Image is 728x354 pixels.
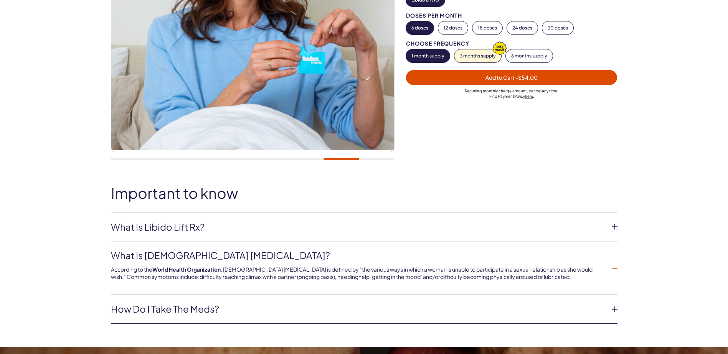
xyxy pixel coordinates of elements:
[507,21,538,34] button: 24 doses
[111,185,617,201] h2: Important to know
[111,221,605,234] a: What is Libido Lift Rx?
[542,21,573,34] button: 30 doses
[406,88,617,99] div: Recurring monthly charge amount , cancel any time. Policy .
[406,49,450,62] button: 1 month supply
[358,273,440,280] span: help ‘getting in the mood’ and/or
[406,21,434,34] button: 6 doses
[525,94,533,98] a: here
[438,21,468,34] button: 12 doses
[406,13,617,18] div: Doses per Month
[111,266,605,281] p: According to the , [DEMOGRAPHIC_DATA] [MEDICAL_DATA] is defined by “the various ways in which a w...
[406,70,617,85] button: Add to Cart -$54.00
[485,74,538,81] span: Add to Cart
[454,49,501,62] button: 3 months supply
[515,74,538,81] span: - $54.00
[152,266,221,273] a: World Health Organization
[406,41,617,46] div: Choose Frequency
[506,49,553,62] button: 6 months supply
[472,21,502,34] button: 18 doses
[111,303,605,316] a: How do I take the meds?
[200,273,358,280] span: difficulty reaching climax with a partner (ongoing basis), needing
[111,249,605,262] a: What is [DEMOGRAPHIC_DATA] [MEDICAL_DATA]?
[489,94,514,98] span: Find Payment
[440,273,571,280] span: difficulty becoming physically aroused or lubricated.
